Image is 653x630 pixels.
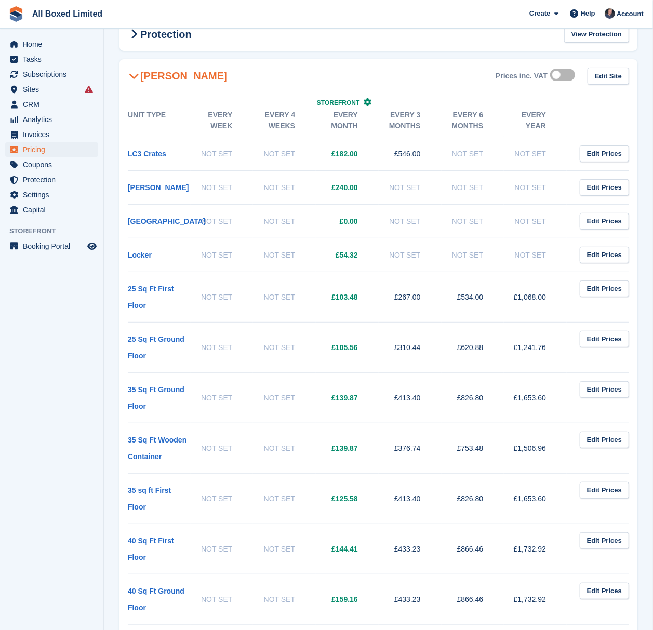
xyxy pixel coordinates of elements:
img: stora-icon-8386f47178a22dfd0bd8f6a31ec36ba5ce8667c1dd55bd0f319d3a0aa187defe.svg [8,6,24,22]
td: Not Set [253,473,316,524]
td: Not Set [191,204,254,238]
a: Edit Prices [580,532,629,549]
td: £546.00 [379,137,442,170]
td: £1,506.96 [504,423,567,473]
span: Home [23,37,85,51]
a: Edit Prices [580,381,629,398]
td: Not Set [442,238,504,272]
td: £1,732.92 [504,524,567,574]
th: Every month [316,104,379,137]
a: Edit Prices [580,280,629,298]
a: Locker [128,251,152,259]
a: Edit Prices [580,482,629,499]
span: Invoices [23,127,85,142]
td: Not Set [191,524,254,574]
td: £0.00 [316,204,379,238]
a: menu [5,142,98,157]
td: £144.41 [316,524,379,574]
td: £753.48 [442,423,504,473]
a: menu [5,187,98,202]
a: menu [5,112,98,127]
a: Storefront [317,99,371,106]
td: Not Set [442,137,504,170]
a: Edit Prices [580,145,629,163]
td: £866.46 [442,574,504,624]
div: Prices inc. VAT [496,72,548,81]
span: Booking Portal [23,239,85,253]
td: Not Set [253,372,316,423]
td: Not Set [191,423,254,473]
th: Every week [191,104,254,137]
th: Every 3 months [379,104,442,137]
td: £433.23 [379,574,442,624]
a: Edit Site [588,68,629,85]
a: LC3 Crates [128,150,166,158]
td: £310.44 [379,322,442,372]
a: 25 Sq Ft First Floor [128,285,174,310]
h2: [PERSON_NAME] [128,70,228,82]
td: £826.80 [442,372,504,423]
td: Not Set [253,137,316,170]
a: All Boxed Limited [28,5,106,22]
span: Capital [23,203,85,217]
a: menu [5,37,98,51]
a: menu [5,203,98,217]
th: Unit Type [128,104,191,137]
a: menu [5,67,98,82]
a: menu [5,52,98,66]
td: Not Set [253,423,316,473]
td: £54.32 [316,238,379,272]
span: Analytics [23,112,85,127]
td: Not Set [191,238,254,272]
span: Account [617,9,644,19]
td: Not Set [191,272,254,322]
td: £103.48 [316,272,379,322]
td: Not Set [253,574,316,624]
td: Not Set [504,204,567,238]
span: CRM [23,97,85,112]
td: Not Set [253,322,316,372]
td: Not Set [253,238,316,272]
a: Preview store [86,240,98,252]
a: 40 Sq Ft Ground Floor [128,587,184,612]
td: Not Set [253,272,316,322]
td: Not Set [191,473,254,524]
td: £182.00 [316,137,379,170]
td: £534.00 [442,272,504,322]
th: Every 4 weeks [253,104,316,137]
td: £139.87 [316,372,379,423]
td: £433.23 [379,524,442,574]
td: Not Set [379,238,442,272]
span: Help [581,8,595,19]
td: £620.88 [442,322,504,372]
a: menu [5,97,98,112]
td: £826.80 [442,473,504,524]
a: [GEOGRAPHIC_DATA] [128,217,206,225]
a: Edit Prices [580,331,629,348]
td: £413.40 [379,372,442,423]
span: Protection [23,172,85,187]
a: menu [5,127,98,142]
td: £1,653.60 [504,372,567,423]
span: Storefront [317,99,359,106]
td: Not Set [253,170,316,204]
a: menu [5,82,98,97]
td: Not Set [504,238,567,272]
td: £376.74 [379,423,442,473]
img: Dan Goss [605,8,615,19]
td: Not Set [379,204,442,238]
a: [PERSON_NAME] [128,183,189,192]
td: Not Set [504,170,567,204]
td: Not Set [253,524,316,574]
span: Sites [23,82,85,97]
a: menu [5,172,98,187]
span: Create [529,8,550,19]
a: 35 Sq Ft Wooden Container [128,436,186,461]
a: Edit Prices [580,247,629,264]
td: £139.87 [316,423,379,473]
span: Storefront [9,226,103,236]
span: Settings [23,187,85,202]
a: View Protection [564,26,629,43]
td: £1,732.92 [504,574,567,624]
td: Not Set [191,322,254,372]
